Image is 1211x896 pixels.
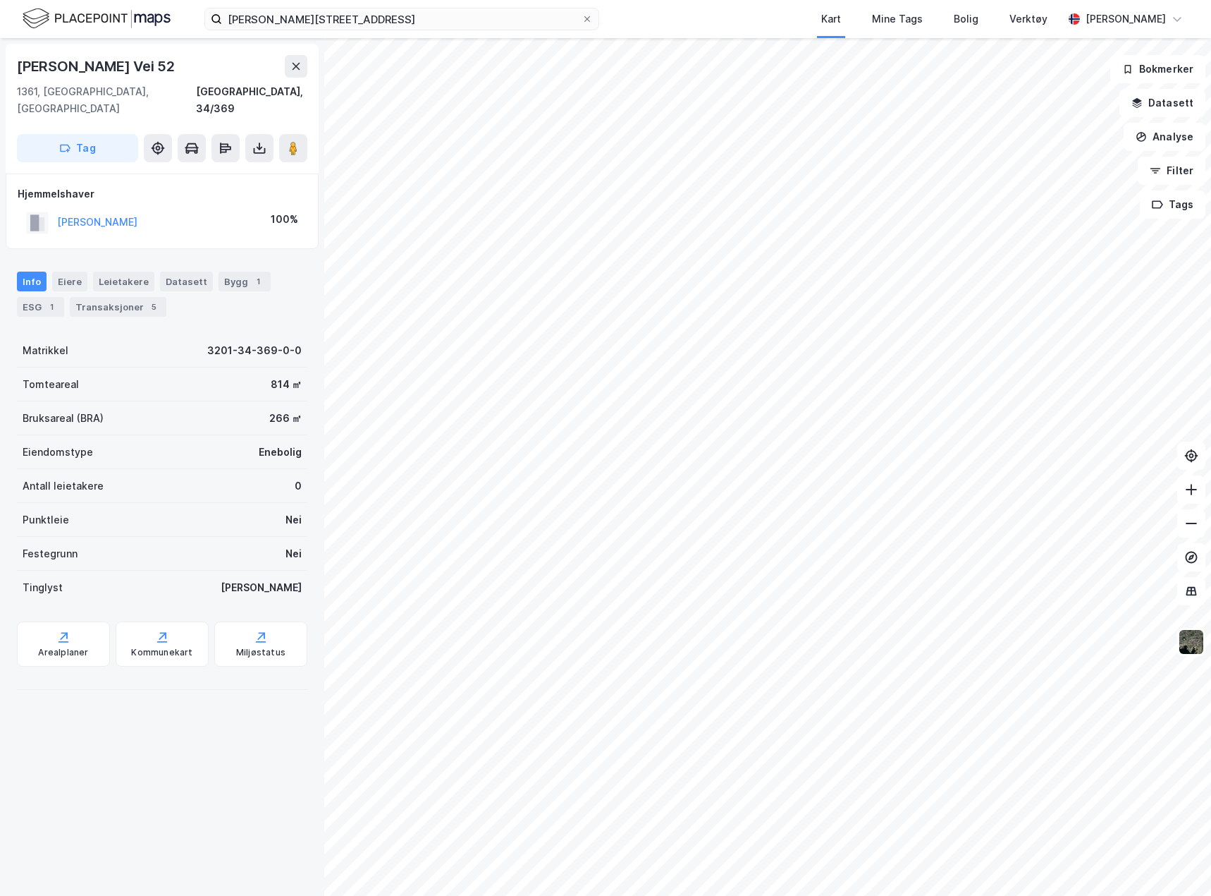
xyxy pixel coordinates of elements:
[23,579,63,596] div: Tinglyst
[1086,11,1166,28] div: [PERSON_NAME]
[207,342,302,359] div: 3201-34-369-0-0
[1009,11,1047,28] div: Verktøy
[23,511,69,528] div: Punktleie
[221,579,302,596] div: [PERSON_NAME]
[131,647,192,658] div: Kommunekart
[17,272,47,291] div: Info
[285,545,302,562] div: Nei
[93,272,154,291] div: Leietakere
[44,300,59,314] div: 1
[23,478,104,495] div: Antall leietakere
[251,274,265,289] div: 1
[23,342,68,359] div: Matrikkel
[295,478,302,495] div: 0
[1138,157,1205,185] button: Filter
[17,297,64,317] div: ESG
[285,511,302,528] div: Nei
[236,647,285,658] div: Miljøstatus
[269,410,302,427] div: 266 ㎡
[271,376,302,393] div: 814 ㎡
[52,272,87,291] div: Eiere
[38,647,88,658] div: Arealplaner
[1110,55,1205,83] button: Bokmerker
[23,376,79,393] div: Tomteareal
[17,134,138,162] button: Tag
[271,211,298,228] div: 100%
[196,83,307,117] div: [GEOGRAPHIC_DATA], 34/369
[954,11,978,28] div: Bolig
[1140,190,1205,219] button: Tags
[259,444,302,461] div: Enebolig
[23,6,171,31] img: logo.f888ab2527a4732fd821a326f86c7f29.svg
[1141,828,1211,896] div: Kontrollprogram for chat
[160,272,213,291] div: Datasett
[23,444,93,461] div: Eiendomstype
[1178,629,1205,655] img: 9k=
[219,272,271,291] div: Bygg
[1124,123,1205,151] button: Analyse
[23,545,78,562] div: Festegrunn
[18,186,307,202] div: Hjemmelshaver
[872,11,923,28] div: Mine Tags
[1141,828,1211,896] iframe: Chat Widget
[1119,89,1205,117] button: Datasett
[70,297,166,317] div: Transaksjoner
[821,11,841,28] div: Kart
[222,8,582,30] input: Søk på adresse, matrikkel, gårdeiere, leietakere eller personer
[17,83,196,117] div: 1361, [GEOGRAPHIC_DATA], [GEOGRAPHIC_DATA]
[147,300,161,314] div: 5
[17,55,178,78] div: [PERSON_NAME] Vei 52
[23,410,104,427] div: Bruksareal (BRA)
